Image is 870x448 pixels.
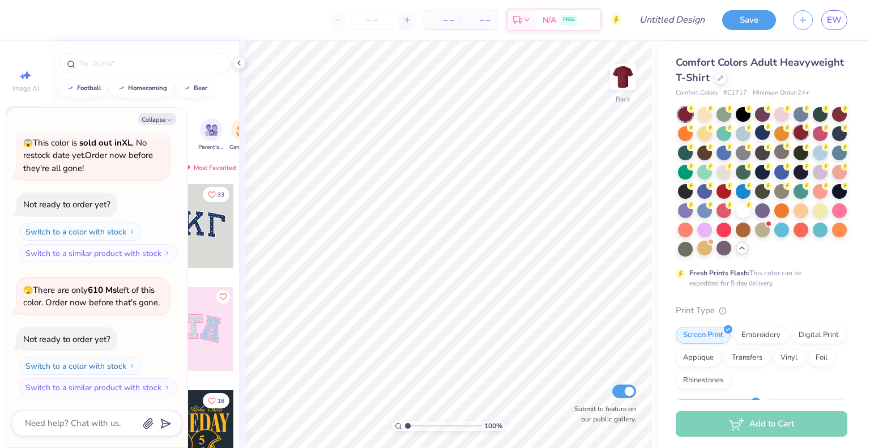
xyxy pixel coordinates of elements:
div: filter for Parent's Weekend [198,118,224,152]
img: Back [612,66,634,88]
span: Comfort Colors Adult Heavyweight T-Shirt [676,56,844,84]
span: EW [827,14,842,27]
div: Print Types [142,105,176,115]
span: Comfort Colors [676,88,718,98]
span: – – [431,14,454,26]
img: Switch to a similar product with stock [164,250,170,257]
button: bear [176,80,212,97]
div: football [77,85,101,91]
img: Parent's Weekend Image [205,123,218,136]
span: – – [467,14,490,26]
button: Switch to a color with stock [19,357,142,375]
span: 18 [217,398,224,404]
span: Minimum Order: 24 + [753,88,809,98]
button: Save [722,10,776,30]
span: Game Day [229,143,255,152]
button: Switch to a similar product with stock [19,378,177,396]
a: EW [821,10,847,30]
strong: 610 Ms [88,284,117,296]
div: Styles [114,105,133,115]
span: Parent's Weekend [198,143,224,152]
button: Switch to a color with stock [19,223,142,241]
div: Orgs [62,105,77,115]
span: # C1717 [723,88,747,98]
span: 🫣 [23,285,33,296]
div: Not ready to order yet? [23,334,110,345]
input: Untitled Design [630,8,714,31]
span: 33 [217,192,224,198]
button: homecoming [110,80,172,97]
div: Rhinestones [676,372,731,389]
div: bear [194,85,207,91]
div: Most Favorited [177,161,241,174]
button: Like [216,290,230,304]
img: Switch to a color with stock [129,362,135,369]
div: Transfers [724,349,770,366]
button: Switch to a similar product with stock [19,244,177,262]
img: Switch to a color with stock [129,228,135,235]
div: Back [616,94,630,104]
div: This color can be expedited for 5 day delivery. [689,268,829,288]
button: Like [203,393,229,408]
img: trend_line.gif [182,85,191,92]
img: trend_line.gif [66,85,75,92]
div: Events [86,105,106,115]
div: Applique [676,349,721,366]
div: Print Type [676,304,847,317]
img: Game Day Image [236,123,249,136]
span: FREE [563,16,575,24]
span: Image AI [12,84,39,93]
div: Foil [808,349,835,366]
button: football [59,80,106,97]
div: Not ready to order yet? [23,199,110,210]
span: This color is . No restock date yet. Order now before they're all gone! [23,137,153,174]
input: Try "Alpha" [78,58,223,69]
img: Switch to a similar product with stock [164,384,170,391]
div: Digital Print [791,327,846,344]
div: Embroidery [734,327,788,344]
button: Collapse [138,113,176,125]
label: Submit to feature on our public gallery. [568,404,636,424]
strong: Fresh Prints Flash: [689,268,749,278]
div: homecoming [128,85,167,91]
div: filter for Game Day [229,118,255,152]
div: Screen Print [676,327,731,344]
span: 😱 [23,138,33,148]
button: filter button [198,118,224,152]
button: filter button [229,118,255,152]
img: trend_line.gif [117,85,126,92]
strong: sold out in XL [79,137,132,148]
span: 100 % [484,421,502,431]
span: N/A [543,14,556,26]
button: Like [203,187,229,202]
input: – – [350,10,394,30]
span: There are only left of this color. Order now before that's gone. [23,284,160,309]
div: Vinyl [773,349,805,366]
